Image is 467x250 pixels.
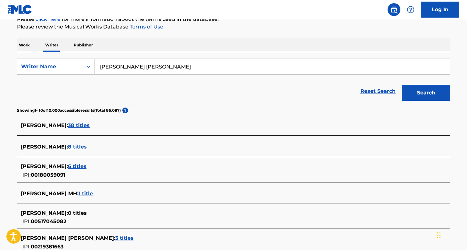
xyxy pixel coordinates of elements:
span: IPI: [22,244,31,250]
span: [PERSON_NAME] : [21,122,68,128]
span: 1 title [78,190,93,197]
form: Search Form [17,59,450,104]
span: 00180059091 [31,172,65,178]
a: Public Search [388,3,400,16]
div: Writer Name [21,63,79,70]
button: Search [402,85,450,101]
p: Showing 1 - 10 of 10,000 accessible results (Total 86,087 ) [17,108,121,113]
span: 0 titles [68,210,87,216]
span: 00219381663 [31,244,63,250]
p: Please for more information about the terms used in the database. [17,15,450,23]
div: Drag [437,226,441,245]
span: [PERSON_NAME] [PERSON_NAME] : [21,235,115,241]
a: Reset Search [357,84,399,98]
span: [PERSON_NAME] : [21,144,68,150]
span: [PERSON_NAME] MH : [21,190,78,197]
iframe: Chat Widget [435,219,467,250]
span: IPI: [22,218,31,224]
a: Log In [421,2,459,18]
span: ? [122,108,128,113]
span: 00517045082 [31,218,66,224]
img: search [390,6,398,13]
p: Please review the Musical Works Database [17,23,450,31]
img: MLC Logo [8,5,32,14]
span: IPI: [22,172,31,178]
a: Terms of Use [128,24,163,30]
span: 3 titles [115,235,134,241]
span: [PERSON_NAME] : [21,210,68,216]
div: Help [404,3,417,16]
span: 38 titles [68,122,90,128]
p: Publisher [72,38,95,52]
span: 8 titles [68,144,87,150]
p: Writer [43,38,60,52]
span: 6 titles [68,163,86,169]
img: help [407,6,414,13]
p: Work [17,38,32,52]
span: [PERSON_NAME] : [21,163,68,169]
